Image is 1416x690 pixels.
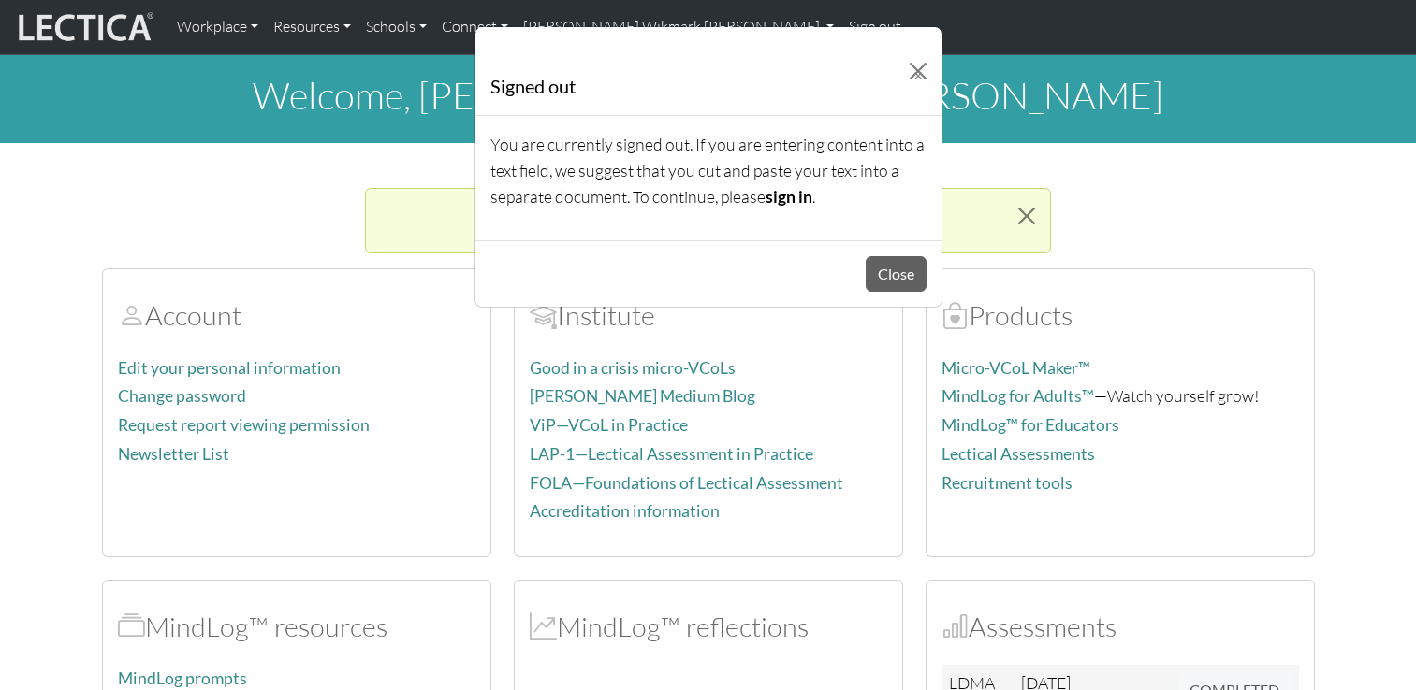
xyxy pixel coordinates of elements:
button: Close [866,256,927,292]
button: Close [902,55,934,87]
h5: Signed out [490,72,576,100]
p: You are currently signed out. If you are entering content into a text field, we suggest that you ... [490,131,927,210]
span: × [913,65,923,85]
a: sign in [766,187,812,207]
